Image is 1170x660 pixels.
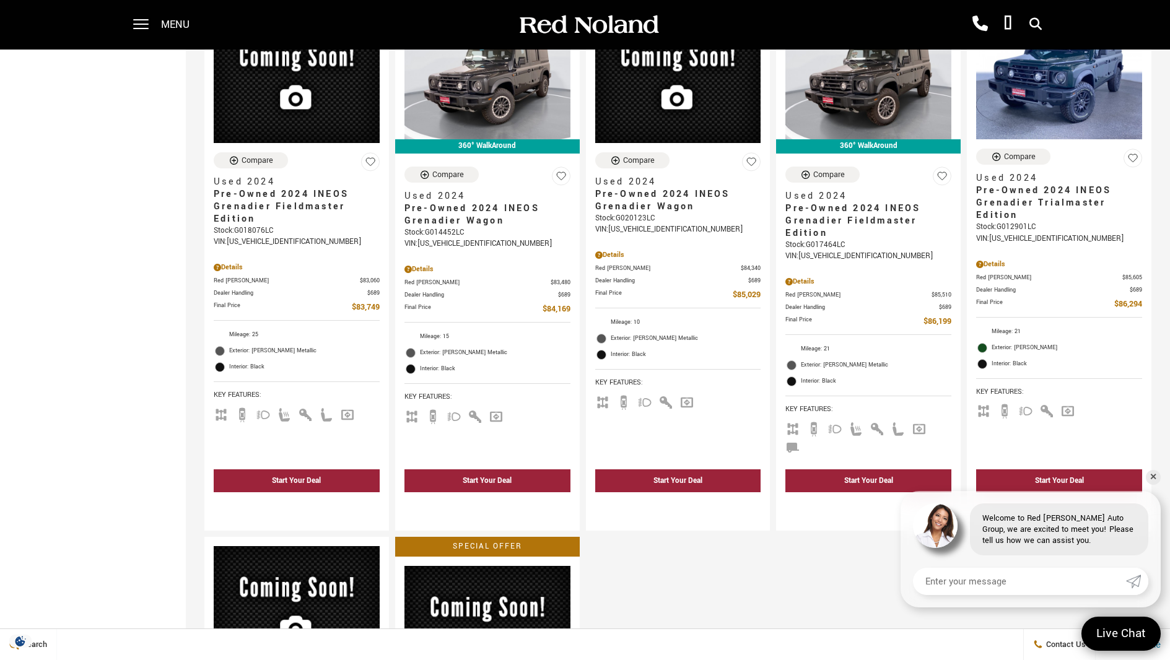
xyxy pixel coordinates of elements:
[214,276,360,285] span: Red [PERSON_NAME]
[976,172,1133,185] span: Used 2024
[214,388,380,402] span: Key Features :
[1081,617,1161,651] a: Live Chat
[404,290,558,300] span: Dealer Handling
[551,278,570,287] span: $83,480
[827,423,842,432] span: Fog Lights
[976,15,1142,140] img: 2024 INEOS Grenadier Trialmaster Edition
[976,273,1122,282] span: Red [PERSON_NAME]
[229,361,380,373] span: Interior: Black
[637,396,652,406] span: Fog Lights
[214,301,352,314] span: Final Price
[785,15,951,140] img: 2024 INEOS Grenadier Fieldmaster Edition
[785,341,951,357] li: Mileage: 21
[976,172,1142,222] a: Used 2024Pre-Owned 2024 INEOS Grenadier Trialmaster Edition
[679,396,694,406] span: Navigation Sys
[552,167,570,191] button: Save Vehicle
[595,188,752,213] span: Pre-Owned 2024 INEOS Grenadier Wagon
[976,149,1050,165] button: Compare Vehicle
[404,190,561,202] span: Used 2024
[976,185,1133,222] span: Pre-Owned 2024 INEOS Grenadier Trialmaster Edition
[595,250,761,261] div: Pricing Details - Pre-Owned 2024 INEOS Grenadier Wagon With Navigation & 4WD
[1124,149,1142,173] button: Save Vehicle
[214,15,380,143] img: 2024 INEOS Grenadier Fieldmaster Edition
[404,390,570,404] span: Key Features :
[1043,639,1086,650] span: Contact Us
[785,251,951,262] div: VIN: [US_VEHICLE_IDENTIFICATION_NUMBER]
[912,423,927,432] span: Navigation Sys
[653,475,702,486] div: Start Your Deal
[785,469,951,492] div: Start Your Deal
[1114,298,1142,311] span: $86,294
[404,278,551,287] span: Red [PERSON_NAME]
[870,423,884,432] span: Keyless Entry
[468,410,482,420] span: Keyless Entry
[595,289,733,302] span: Final Price
[360,276,380,285] span: $83,060
[214,176,380,225] a: Used 2024Pre-Owned 2024 INEOS Grenadier Fieldmaster Edition
[214,301,380,314] a: Final Price $83,749
[849,423,863,432] span: Heated Seats
[785,276,951,287] div: Pricing Details - Pre-Owned 2024 INEOS Grenadier Fieldmaster Edition With Navigation & 4WD
[785,315,951,328] a: Final Price $86,199
[806,423,821,432] span: Backup Camera
[404,264,570,275] div: Pricing Details - Pre-Owned 2024 INEOS Grenadier Wagon With Navigation & 4WD
[976,298,1114,311] span: Final Price
[319,409,334,418] span: Leather Seats
[776,139,961,153] div: 360° WalkAround
[785,190,951,240] a: Used 2024Pre-Owned 2024 INEOS Grenadier Fieldmaster Edition
[395,537,580,557] div: Special Offer
[214,262,380,273] div: Pricing Details - Pre-Owned 2024 INEOS Grenadier Fieldmaster Edition With Navigation & 4WD
[426,410,440,420] span: Backup Camera
[785,290,932,300] span: Red [PERSON_NAME]
[785,402,951,416] span: Key Features :
[1018,405,1033,414] span: Fog Lights
[404,227,570,238] div: Stock : G014452LC
[558,290,570,300] span: $689
[970,503,1148,555] div: Welcome to Red [PERSON_NAME] Auto Group, we are excited to meet you! Please tell us how we can as...
[923,315,951,328] span: $86,199
[976,324,1142,340] li: Mileage: 21
[277,409,292,418] span: Heated Seats
[913,568,1126,595] input: Enter your message
[785,240,951,251] div: Stock : G017464LC
[404,495,570,518] div: undefined - Pre-Owned 2024 INEOS Grenadier Wagon With Navigation & 4WD
[404,469,570,492] div: Start Your Deal
[298,409,313,418] span: Keyless Entry
[939,303,951,312] span: $689
[976,385,1142,399] span: Key Features :
[976,285,1130,295] span: Dealer Handling
[214,495,380,518] div: undefined - Pre-Owned 2024 INEOS Grenadier Fieldmaster Edition With Navigation & 4WD
[976,298,1142,311] a: Final Price $86,294
[785,315,923,328] span: Final Price
[976,233,1142,245] div: VIN: [US_VEHICLE_IDENTIFICATION_NUMBER]
[1130,285,1142,295] span: $689
[813,169,845,180] div: Compare
[420,347,570,359] span: Exterior: [PERSON_NAME] Metallic
[595,276,761,285] a: Dealer Handling $689
[595,176,761,213] a: Used 2024Pre-Owned 2024 INEOS Grenadier Wagon
[992,342,1142,354] span: Exterior: [PERSON_NAME]
[733,289,761,302] span: $85,029
[611,349,761,361] span: Interior: Black
[913,503,958,548] img: Agent profile photo
[801,359,951,371] span: Exterior: [PERSON_NAME] Metallic
[976,259,1142,270] div: Pricing Details - Pre-Owned 2024 INEOS Grenadier Trialmaster Edition With Navigation & 4WD
[352,301,380,314] span: $83,749
[404,303,570,316] a: Final Price $84,169
[595,264,761,273] a: Red [PERSON_NAME] $84,340
[1122,273,1142,282] span: $85,605
[1090,625,1152,642] span: Live Chat
[785,190,942,202] span: Used 2024
[1004,151,1036,162] div: Compare
[214,289,367,298] span: Dealer Handling
[976,222,1142,233] div: Stock : G012901LC
[1126,568,1148,595] a: Submit
[595,213,761,224] div: Stock : G020123LC
[272,475,321,486] div: Start Your Deal
[844,475,893,486] div: Start Your Deal
[361,152,380,176] button: Save Vehicle
[229,345,380,357] span: Exterior: [PERSON_NAME] Metallic
[595,176,752,188] span: Used 2024
[1060,405,1075,414] span: Navigation Sys
[595,495,761,518] div: undefined - Pre-Owned 2024 INEOS Grenadier Wagon With Navigation & 4WD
